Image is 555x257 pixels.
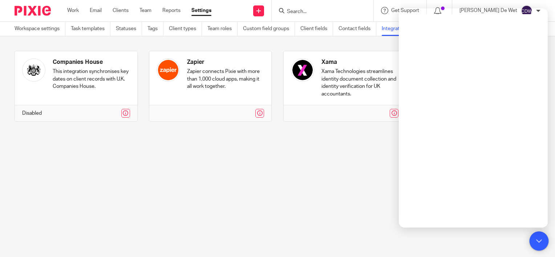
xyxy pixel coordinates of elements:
a: Clients [113,7,129,14]
p: [PERSON_NAME] De Wet [459,7,517,14]
a: Workspace settings [15,22,65,36]
a: Team [139,7,151,14]
p: Disabled [22,110,42,117]
a: Client types [169,22,202,36]
a: Email [90,7,102,14]
img: svg%3E [521,5,532,17]
a: Custom field groups [243,22,295,36]
input: Search [286,9,352,15]
img: companies_house-small.png [22,58,45,82]
a: Team roles [207,22,238,36]
a: Client fields [300,22,333,36]
a: Integrations [382,22,415,36]
a: Task templates [71,22,110,36]
img: xama-logo.png [291,58,314,82]
a: Reports [162,7,181,14]
a: Statuses [116,22,142,36]
a: Settings [191,7,211,14]
img: zapier-icon.png [157,58,180,82]
a: Tags [147,22,163,36]
img: Pixie [15,6,51,16]
span: Get Support [391,8,419,13]
a: Contact fields [339,22,376,36]
a: Work [67,7,79,14]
